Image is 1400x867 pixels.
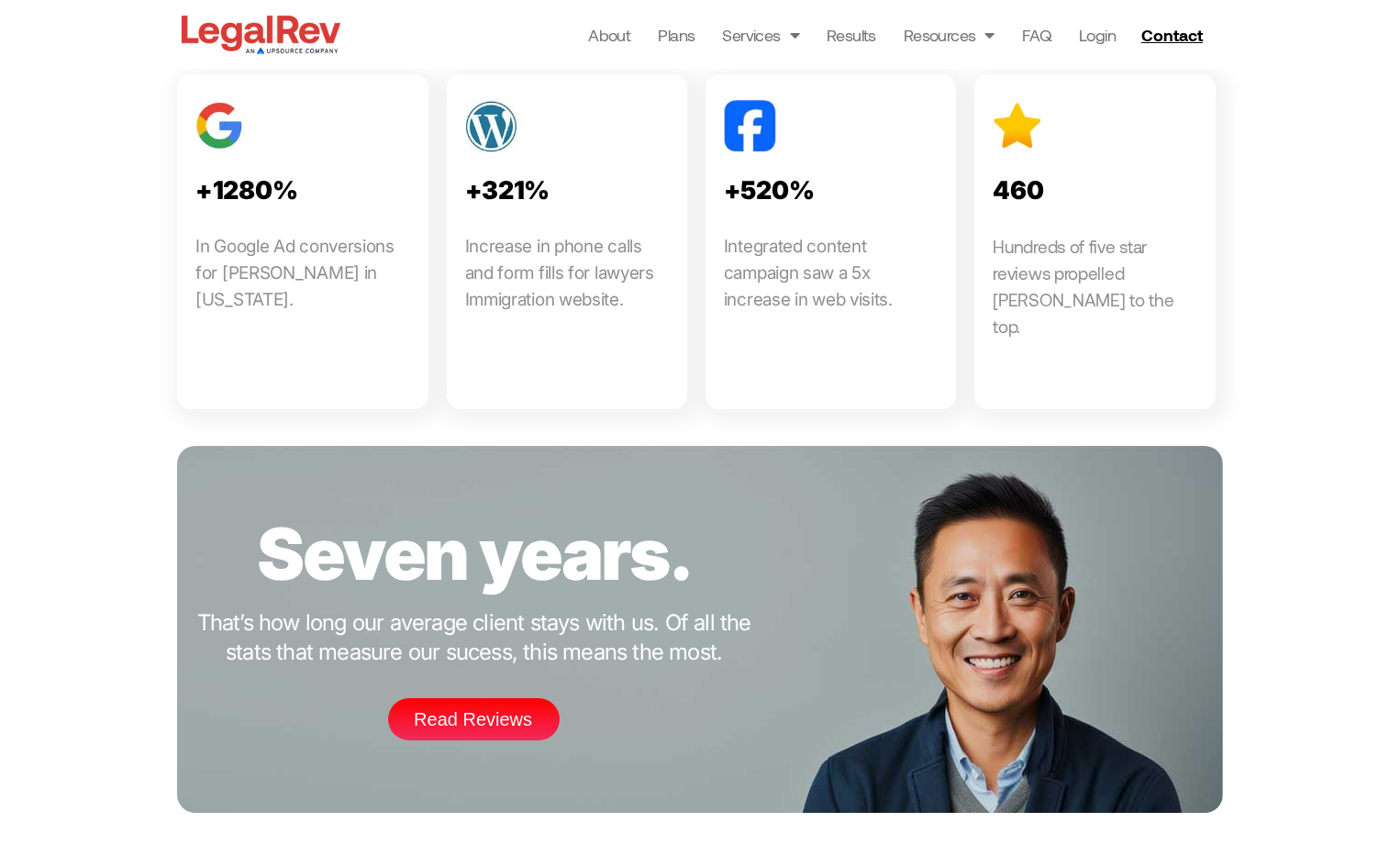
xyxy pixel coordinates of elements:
[904,22,994,48] a: Resources
[1022,22,1051,48] a: FAQ
[658,22,694,48] a: Plans
[722,22,799,48] a: Services
[827,22,876,48] a: Results
[1134,20,1215,50] a: Contact
[706,74,957,409] a: +520% Integrated content campaign saw a 5x increase in web visits.
[588,22,1116,48] nav: Menu
[414,710,532,728] span: Read Reviews
[1141,27,1203,43] span: Contact
[588,22,630,48] a: About
[974,74,1215,409] a: 460 Hundreds of five star reviews propelled [PERSON_NAME] to the top.
[388,698,560,740] a: Read Reviews
[447,74,687,409] a: +321% Increase in phone calls and form fills for lawyers Immigration website.
[1079,22,1116,48] a: Login
[195,608,752,667] p: That’s how long our average client stays with us. Of all the stats that measure our sucess, this ...
[177,74,428,409] a: +1280% In Google Ad conversions for [PERSON_NAME] in [US_STATE].
[195,518,752,590] p: Seven years.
